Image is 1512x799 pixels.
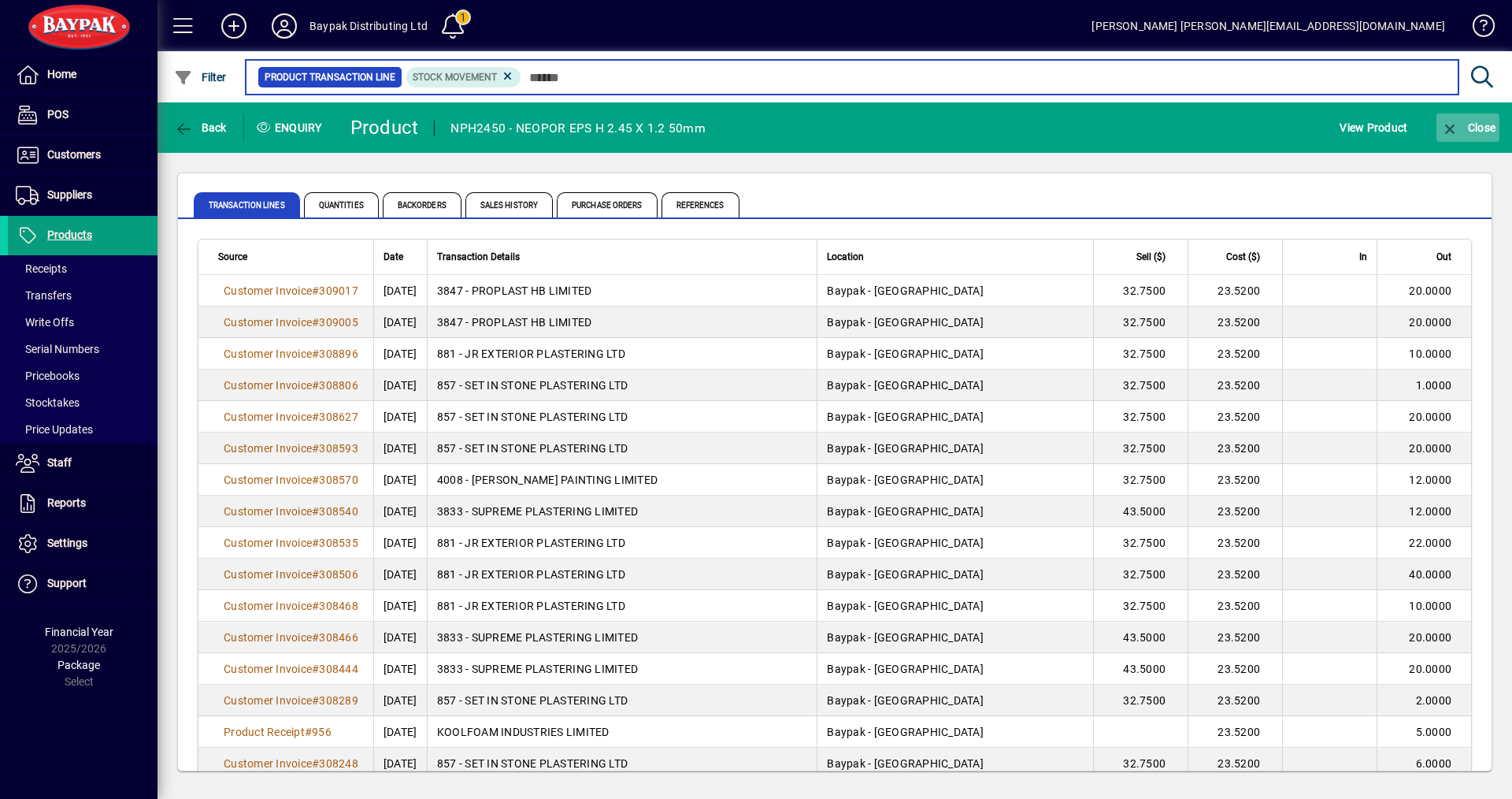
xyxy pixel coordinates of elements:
[1226,248,1260,266] span: Cost ($)
[312,726,332,738] span: 956
[1188,748,1282,779] td: 23.5200
[1093,401,1188,433] td: 32.7500
[319,316,358,329] span: 309005
[1091,13,1445,39] div: [PERSON_NAME] [PERSON_NAME][EMAIL_ADDRESS][DOMAIN_NAME]
[1188,275,1282,307] td: 23.5200
[827,248,864,266] span: Location
[1136,248,1165,266] span: Sell ($)
[827,694,984,707] span: Baypak - [GEOGRAPHIC_DATA]
[47,68,76,80] span: Home
[319,694,358,707] span: 308289
[218,408,364,426] a: Customer Invoice#308627
[8,336,157,362] a: Serial Numbers
[312,284,319,297] span: #
[1188,590,1282,622] td: 23.5200
[1093,464,1188,496] td: 32.7500
[827,379,984,392] span: Baypak - [GEOGRAPHIC_DATA]
[406,67,521,87] mat-chip: Product Transaction Type: Stock movement
[157,113,244,142] app-page-header-button: Back
[427,433,817,464] td: 857 - SET IN STONE PLASTERING LTD
[1336,113,1411,142] button: View Product
[8,416,157,443] a: Price Updates
[312,757,319,770] span: #
[661,192,739,217] span: References
[1461,3,1492,54] a: Knowledge Base
[319,442,358,455] span: 308593
[224,537,312,549] span: Customer Invoice
[373,464,427,496] td: [DATE]
[373,559,427,590] td: [DATE]
[16,396,80,409] span: Stocktakes
[209,12,259,40] button: Add
[1188,559,1282,590] td: 23.5200
[224,411,312,423] span: Customer Invoice
[373,370,427,401] td: [DATE]
[1409,347,1451,360] span: 10.0000
[218,723,337,741] a: Product Receipt#956
[1188,496,1282,527] td: 23.5200
[319,505,358,518] span: 308540
[16,289,72,302] span: Transfers
[373,685,427,716] td: [DATE]
[373,338,427,370] td: [DATE]
[827,631,984,644] span: Baypak - [GEOGRAPHIC_DATA]
[1436,248,1451,266] span: Out
[47,577,87,589] span: Support
[373,433,427,464] td: [DATE]
[218,440,364,457] a: Customer Invoice#308593
[16,423,93,436] span: Price Updates
[1188,622,1282,653] td: 23.5200
[1436,113,1499,142] button: Close
[218,566,364,583] a: Customer Invoice#308506
[827,474,984,486] span: Baypak - [GEOGRAPHIC_DATA]
[319,600,358,612] span: 308468
[224,600,312,612] span: Customer Invoice
[312,442,319,455] span: #
[218,345,364,362] a: Customer Invoice#308896
[218,692,364,709] a: Customer Invoice#308289
[1409,600,1451,612] span: 10.0000
[218,248,247,266] span: Source
[1093,433,1188,464] td: 32.7500
[224,663,312,675] span: Customer Invoice
[1093,370,1188,401] td: 32.7500
[47,456,72,469] span: Staff
[427,685,817,716] td: 857 - SET IN STONE PLASTERING LTD
[1103,248,1180,266] div: Sell ($)
[827,411,984,423] span: Baypak - [GEOGRAPHIC_DATA]
[373,496,427,527] td: [DATE]
[827,505,984,518] span: Baypak - [GEOGRAPHIC_DATA]
[1424,113,1512,142] app-page-header-button: Close enquiry
[427,338,817,370] td: 881 - JR EXTERIOR PLASTERING LTD
[1093,590,1188,622] td: 32.7500
[384,248,403,266] span: Date
[57,659,100,671] span: Package
[827,316,984,329] span: Baypak - [GEOGRAPHIC_DATA]
[8,389,157,416] a: Stocktakes
[1188,464,1282,496] td: 23.5200
[224,379,312,392] span: Customer Invoice
[827,537,984,549] span: Baypak - [GEOGRAPHIC_DATA]
[1093,622,1188,653] td: 43.5000
[174,71,227,84] span: Filter
[1188,433,1282,464] td: 23.5200
[1416,379,1452,392] span: 1.0000
[8,95,157,135] a: POS
[557,192,658,217] span: Purchase Orders
[312,663,319,675] span: #
[224,316,312,329] span: Customer Invoice
[427,370,817,401] td: 857 - SET IN STONE PLASTERING LTD
[827,442,984,455] span: Baypak - [GEOGRAPHIC_DATA]
[8,444,157,483] a: Staff
[1416,726,1452,738] span: 5.0000
[312,631,319,644] span: #
[1409,284,1451,297] span: 20.0000
[373,716,427,748] td: [DATE]
[427,590,817,622] td: 881 - JR EXTERIOR PLASTERING LTD
[224,442,312,455] span: Customer Invoice
[1188,653,1282,685] td: 23.5200
[1198,248,1274,266] div: Cost ($)
[1416,694,1452,707] span: 2.0000
[373,307,427,338] td: [DATE]
[450,116,706,141] div: NPH2450 - NEOPOR EPS H 2.45 X 1.2 50mm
